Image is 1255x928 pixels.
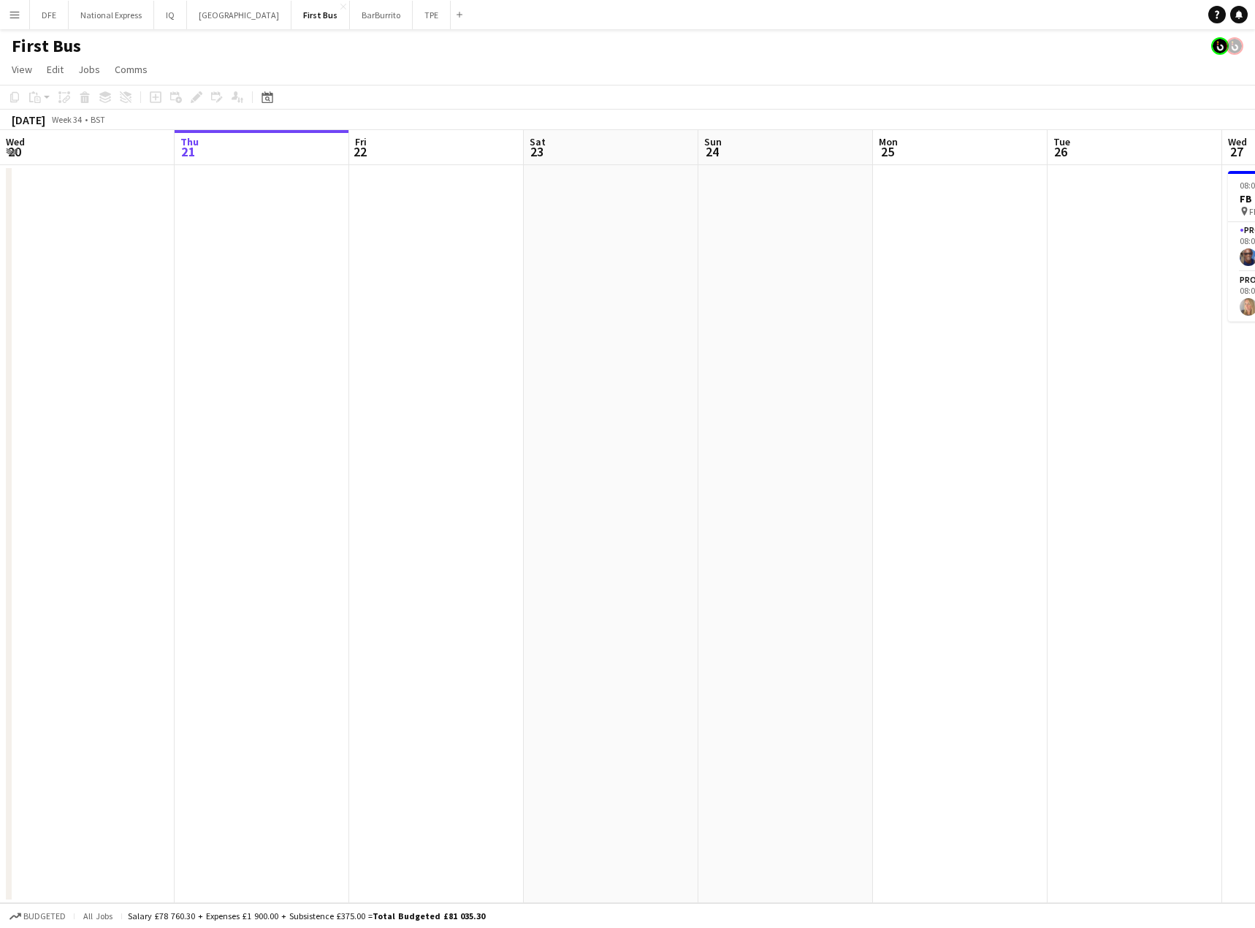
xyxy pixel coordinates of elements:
[291,1,350,29] button: First Bus
[527,143,546,160] span: 23
[1051,143,1070,160] span: 26
[702,143,722,160] span: 24
[12,35,81,57] h1: First Bus
[78,63,100,76] span: Jobs
[1226,143,1247,160] span: 27
[154,1,187,29] button: IQ
[41,60,69,79] a: Edit
[109,60,153,79] a: Comms
[350,1,413,29] button: BarBurrito
[48,114,85,125] span: Week 34
[1226,37,1243,55] app-user-avatar: Tim Bodenham
[12,63,32,76] span: View
[6,60,38,79] a: View
[6,135,25,148] span: Wed
[879,135,898,148] span: Mon
[115,63,148,76] span: Comms
[91,114,105,125] div: BST
[530,135,546,148] span: Sat
[413,1,451,29] button: TPE
[373,910,485,921] span: Total Budgeted £81 035.30
[1053,135,1070,148] span: Tue
[877,143,898,160] span: 25
[128,910,485,921] div: Salary £78 760.30 + Expenses £1 900.00 + Subsistence £375.00 =
[30,1,69,29] button: DFE
[1228,135,1247,148] span: Wed
[187,1,291,29] button: [GEOGRAPHIC_DATA]
[69,1,154,29] button: National Express
[704,135,722,148] span: Sun
[7,908,68,924] button: Budgeted
[23,911,66,921] span: Budgeted
[12,113,45,127] div: [DATE]
[80,910,115,921] span: All jobs
[178,143,199,160] span: 21
[47,63,64,76] span: Edit
[72,60,106,79] a: Jobs
[4,143,25,160] span: 20
[180,135,199,148] span: Thu
[353,143,367,160] span: 22
[355,135,367,148] span: Fri
[1211,37,1229,55] app-user-avatar: Tim Bodenham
